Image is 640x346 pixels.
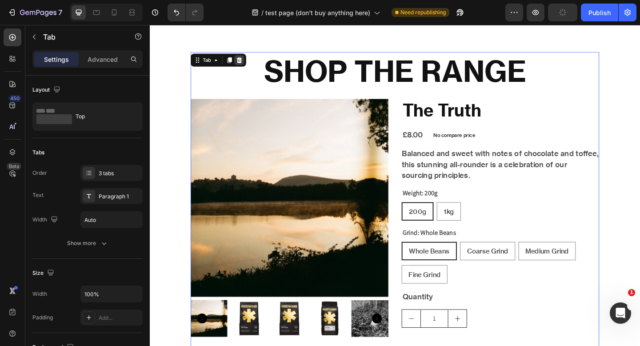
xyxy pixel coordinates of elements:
[67,239,108,248] div: Show more
[56,34,68,42] div: Tab
[32,149,44,157] div: Tabs
[610,302,631,324] iframe: Intercom live chat
[265,8,370,17] span: test page (don't buy anything here)
[274,310,294,329] button: decrement
[274,177,314,189] legend: Weight: 200g
[281,267,316,276] span: Fine Grind
[274,220,334,233] legend: Grind: Whole Beans
[8,95,21,102] div: 450
[588,8,611,17] div: Publish
[81,286,142,302] input: Auto
[282,199,300,208] span: 200g
[274,134,489,170] div: Balanced and sweet with notes of chocolate and toffee, this stunning all-rounder is a celebration...
[32,314,53,322] div: Padding
[308,117,354,123] p: No compare price
[58,7,62,18] p: 7
[52,314,62,325] button: Carousel Back Arrow
[4,4,66,21] button: 7
[88,55,118,64] p: Advanced
[43,32,119,42] p: Tab
[274,80,489,106] h2: The Truth
[76,106,130,127] div: Top
[32,214,60,226] div: Width
[324,310,344,329] button: increment
[261,8,264,17] span: /
[320,199,331,208] span: 1kg
[150,25,640,346] iframe: To enrich screen reader interactions, please activate Accessibility in Grammarly extension settings
[99,314,140,322] div: Add...
[44,55,69,64] p: Settings
[168,4,204,21] div: Undo/Redo
[294,310,324,329] input: quantity
[32,235,143,251] button: Show more
[400,8,446,16] span: Need republishing
[99,193,140,201] div: Paragraph 1
[32,169,47,177] div: Order
[345,242,390,251] span: Coarse Grind
[32,290,47,298] div: Width
[32,191,44,199] div: Text
[32,267,56,279] div: Size
[7,163,21,170] div: Beta
[99,169,140,177] div: 3 tabs
[282,242,326,251] span: Whole Beans
[628,289,635,296] span: 1
[274,289,489,302] div: Quantity
[81,212,142,228] input: Auto
[32,84,62,96] div: Layout
[408,242,456,251] span: Medium Grind
[242,314,252,325] button: Carousel Next Arrow
[274,113,298,127] div: £8.00
[581,4,618,21] button: Publish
